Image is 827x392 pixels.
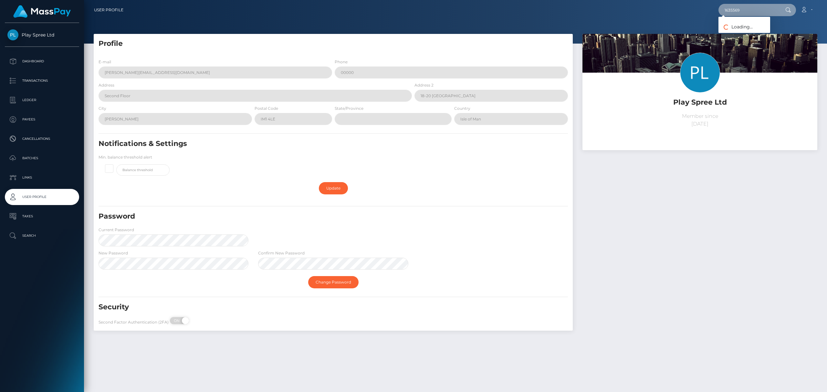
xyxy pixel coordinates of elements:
[5,73,79,89] a: Transactions
[414,82,434,88] label: Address 2
[7,76,77,86] p: Transactions
[308,276,359,288] a: Change Password
[5,131,79,147] a: Cancellations
[99,227,134,233] label: Current Password
[5,150,79,166] a: Batches
[454,106,470,111] label: Country
[5,189,79,205] a: User Profile
[7,29,18,40] img: Play Spree Ltd
[7,95,77,105] p: Ledger
[5,170,79,186] a: Links
[99,139,492,149] h5: Notifications & Settings
[99,39,568,49] h5: Profile
[99,211,492,222] h5: Password
[99,319,169,325] label: Second Factor Authentication (2FA)
[99,106,106,111] label: City
[7,134,77,144] p: Cancellations
[99,302,492,312] h5: Security
[582,34,817,190] img: ...
[5,53,79,69] a: Dashboard
[7,211,77,221] p: Taxes
[99,154,152,160] label: Min. balance threshold alert
[94,3,123,17] a: User Profile
[718,24,753,30] span: Loading...
[5,32,79,38] span: Play Spree Ltd
[7,57,77,66] p: Dashboard
[587,98,812,108] h5: Play Spree Ltd
[99,82,114,88] label: Address
[5,111,79,128] a: Payees
[319,182,348,194] a: Update
[99,59,111,65] label: E-mail
[7,173,77,182] p: Links
[169,317,185,324] span: ON
[5,92,79,108] a: Ledger
[718,4,779,16] input: Search...
[7,231,77,241] p: Search
[335,106,363,111] label: State/Province
[258,250,305,256] label: Confirm New Password
[7,153,77,163] p: Batches
[7,192,77,202] p: User Profile
[13,5,71,18] img: MassPay Logo
[99,250,128,256] label: New Password
[255,106,278,111] label: Postal Code
[5,228,79,244] a: Search
[5,208,79,224] a: Taxes
[335,59,348,65] label: Phone
[7,115,77,124] p: Payees
[587,112,812,128] p: Member since [DATE]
